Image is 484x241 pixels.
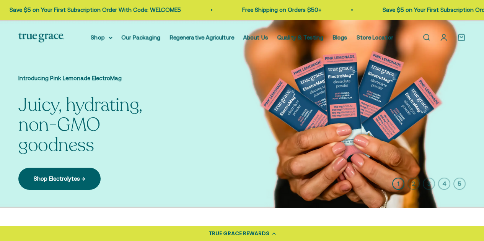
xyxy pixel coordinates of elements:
button: 2 [407,178,420,190]
a: Our Packaging [122,34,161,40]
a: Store Locator [357,34,393,40]
button: 5 [453,178,466,190]
a: Shop Electrolytes → [18,168,101,190]
p: Save $5 on Your First Subscription Order With Code: WELCOME5 [10,5,181,15]
button: 3 [423,178,435,190]
summary: Shop [91,33,112,42]
div: TRUE GRACE REWARDS [209,230,269,238]
a: Blogs [333,34,347,40]
a: Free Shipping on Orders $50+ [242,6,321,13]
a: Quality & Testing [277,34,324,40]
split-lines: Juicy, hydrating, non-GMO goodness [18,92,142,158]
button: 4 [438,178,450,190]
button: 1 [392,178,404,190]
a: Regenerative Agriculture [170,34,234,40]
p: Introducing Pink Lemonade ElectroMag [18,74,171,83]
a: About Us [243,34,268,40]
